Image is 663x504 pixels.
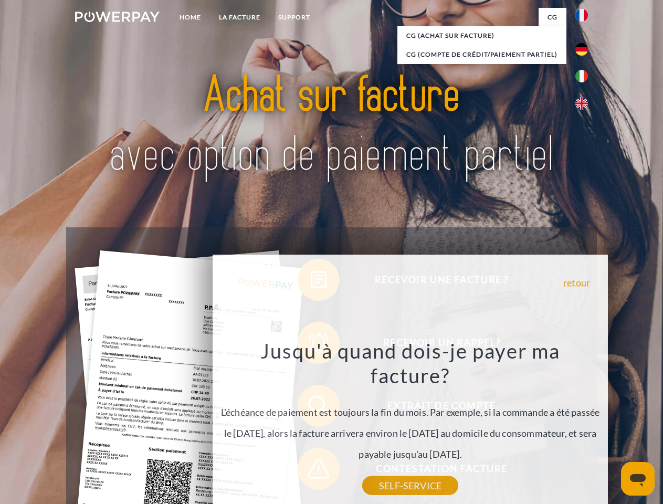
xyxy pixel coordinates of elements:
h3: Jusqu'à quand dois-je payer ma facture? [219,338,602,388]
a: SELF-SERVICE [362,476,458,495]
a: CG (Compte de crédit/paiement partiel) [397,45,566,64]
div: L'échéance de paiement est toujours la fin du mois. Par exemple, si la commande a été passée le [... [219,338,602,486]
a: CG (achat sur facture) [397,26,566,45]
img: it [575,70,588,82]
a: Home [171,8,210,27]
img: en [575,97,588,110]
iframe: Bouton de lancement de la fenêtre de messagerie [621,462,655,496]
img: de [575,43,588,56]
img: title-powerpay_fr.svg [100,50,563,201]
a: CG [539,8,566,27]
a: LA FACTURE [210,8,269,27]
a: Support [269,8,319,27]
img: logo-powerpay-white.svg [75,12,160,22]
img: fr [575,9,588,22]
a: retour [563,278,590,287]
